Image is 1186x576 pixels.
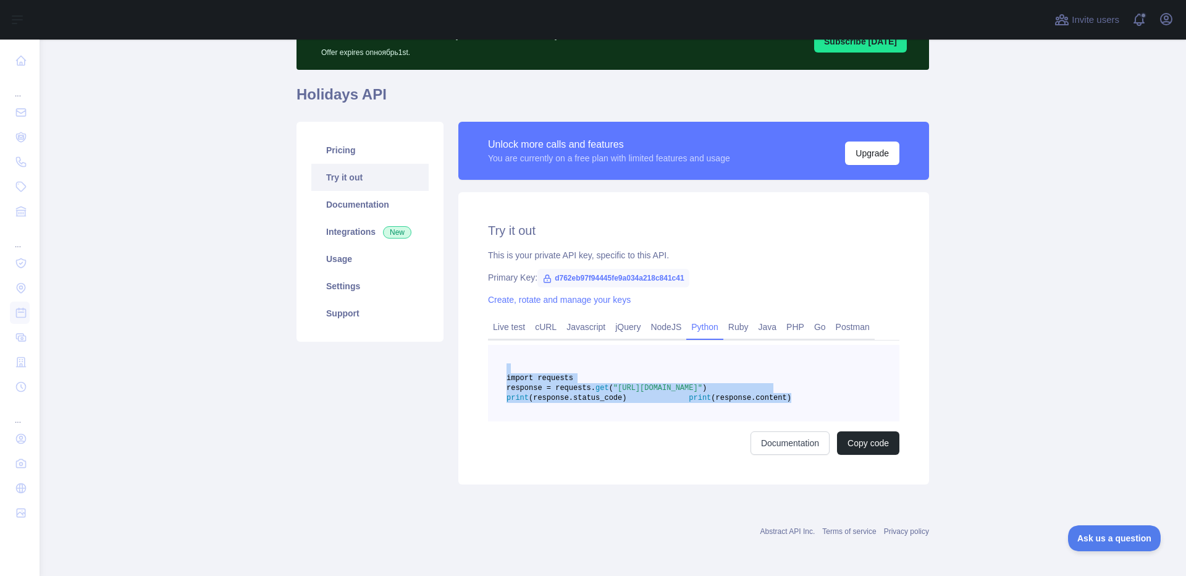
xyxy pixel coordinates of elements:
[488,137,730,152] div: Unlock more calls and features
[311,191,429,218] a: Documentation
[822,527,876,536] a: Terms of service
[507,384,595,392] span: response = requests.
[311,245,429,273] a: Usage
[845,142,899,165] button: Upgrade
[711,394,791,402] span: (response.content)
[702,384,707,392] span: )
[488,249,899,261] div: This is your private API key, specific to this API.
[507,374,573,383] span: import requests
[646,317,686,337] a: NodeJS
[613,384,702,392] span: "[URL][DOMAIN_NAME]"
[311,218,429,245] a: Integrations New
[781,317,809,337] a: PHP
[610,317,646,337] a: jQuery
[529,394,626,402] span: (response.status_code)
[884,527,929,536] a: Privacy policy
[311,273,429,300] a: Settings
[537,269,689,287] span: d762eb97f94445fe9a034a218c841c41
[311,137,429,164] a: Pricing
[689,394,711,402] span: print
[311,164,429,191] a: Try it out
[760,527,815,536] a: Abstract API Inc.
[831,317,875,337] a: Postman
[809,317,831,337] a: Go
[1072,13,1119,27] span: Invite users
[754,317,782,337] a: Java
[488,317,530,337] a: Live test
[686,317,723,337] a: Python
[609,384,613,392] span: (
[10,400,30,425] div: ...
[488,295,631,305] a: Create, rotate and manage your keys
[1052,10,1122,30] button: Invite users
[10,225,30,250] div: ...
[10,74,30,99] div: ...
[321,43,660,57] p: Offer expires on ноябрь 1st.
[751,431,830,455] a: Documentation
[814,30,907,53] button: Subscribe [DATE]
[311,300,429,327] a: Support
[723,317,754,337] a: Ruby
[383,226,411,239] span: New
[561,317,610,337] a: Javascript
[488,152,730,164] div: You are currently on a free plan with limited features and usage
[595,384,609,392] span: get
[837,431,899,455] button: Copy code
[488,271,899,284] div: Primary Key:
[507,394,529,402] span: print
[530,317,561,337] a: cURL
[296,85,929,114] h1: Holidays API
[488,222,899,239] h2: Try it out
[1068,525,1161,551] iframe: Toggle Customer Support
